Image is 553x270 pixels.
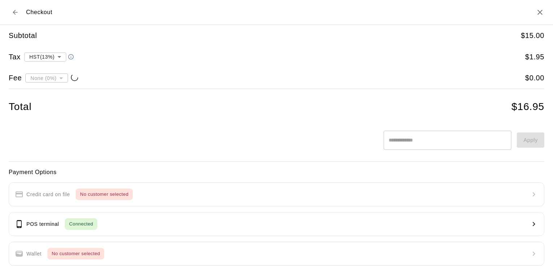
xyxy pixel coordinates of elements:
[536,8,544,17] button: Close
[511,101,544,113] h4: $ 16.95
[9,73,22,83] h5: Fee
[26,220,59,228] p: POS terminal
[9,6,22,19] button: Back to cart
[25,71,68,85] div: None (0%)
[9,168,544,177] h6: Payment Options
[9,212,544,236] button: POS terminalConnected
[525,52,544,62] h5: $ 1.95
[9,31,37,41] h5: Subtotal
[9,6,52,19] div: Checkout
[521,31,544,41] h5: $ 15.00
[65,220,97,228] span: Connected
[9,101,31,113] h4: Total
[24,50,66,63] div: HST ( 13 %)
[525,73,544,83] h5: $ 0.00
[9,52,21,62] h5: Tax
